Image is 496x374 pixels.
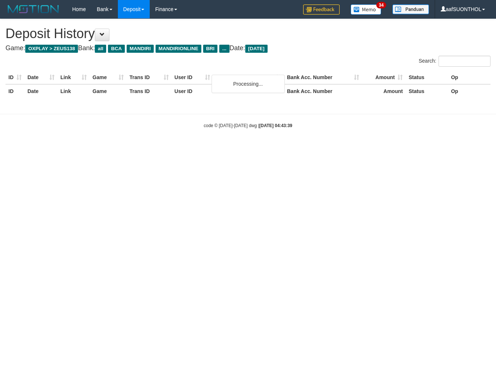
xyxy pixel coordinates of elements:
[448,71,491,84] th: Op
[284,71,362,84] th: Bank Acc. Number
[284,84,362,98] th: Bank Acc. Number
[448,84,491,98] th: Op
[213,71,284,84] th: Bank Acc. Name
[5,71,25,84] th: ID
[172,84,213,98] th: User ID
[362,84,406,98] th: Amount
[303,4,340,15] img: Feedback.jpg
[127,71,172,84] th: Trans ID
[376,2,386,8] span: 34
[25,84,57,98] th: Date
[419,56,491,67] label: Search:
[259,123,292,128] strong: [DATE] 04:43:39
[392,4,429,14] img: panduan.png
[204,123,292,128] small: code © [DATE]-[DATE] dwg |
[90,84,127,98] th: Game
[57,84,90,98] th: Link
[406,71,448,84] th: Status
[108,45,124,53] span: BCA
[127,84,172,98] th: Trans ID
[406,84,448,98] th: Status
[219,45,229,53] span: ...
[57,71,90,84] th: Link
[351,4,381,15] img: Button%20Memo.svg
[5,4,61,15] img: MOTION_logo.png
[439,56,491,67] input: Search:
[362,71,406,84] th: Amount
[5,26,491,41] h1: Deposit History
[203,45,217,53] span: BRI
[5,45,491,52] h4: Game: Bank: Date:
[5,84,25,98] th: ID
[127,45,154,53] span: MANDIRI
[172,71,213,84] th: User ID
[25,45,78,53] span: OXPLAY > ZEUS138
[212,75,285,93] div: Processing...
[25,71,57,84] th: Date
[90,71,127,84] th: Game
[245,45,268,53] span: [DATE]
[95,45,106,53] span: all
[156,45,201,53] span: MANDIRIONLINE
